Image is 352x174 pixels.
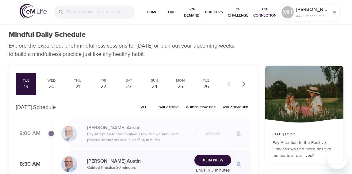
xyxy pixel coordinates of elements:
[296,6,329,13] p: [PERSON_NAME] back East
[16,103,56,111] p: [DATE] Schedule
[44,83,59,90] div: 20
[136,104,151,110] span: All
[16,160,40,168] p: 8:30 AM
[18,83,34,90] div: 19
[18,78,34,83] div: Tue
[70,83,85,90] div: 21
[67,6,135,19] input: Find programs, teachers, etc...
[145,9,159,15] span: Home
[61,126,77,141] img: Jim_Austin_Headshot_min.jpg
[9,42,239,58] p: Explore the expert-led, brief mindfulness sessions for [DATE] or plan out your upcoming weeks to ...
[253,6,276,19] span: The Connection
[198,83,214,90] div: 26
[87,157,189,165] p: [PERSON_NAME] Austin
[202,157,224,164] span: Join Now
[44,78,59,83] div: Wed
[147,83,162,90] div: 24
[231,126,246,141] span: Remind me when a class goes live every Tuesday at 8:00 AM
[96,83,111,90] div: 22
[184,6,200,19] span: On-Demand
[273,140,336,159] p: Pay Attention to the Positive: How can we find more positive moments in our lives?
[87,165,189,171] p: Guided Practice · 30 minutes
[296,13,329,19] p: 4473 Mindful Minutes
[70,78,85,83] div: Thu
[121,78,137,83] div: Sat
[147,78,162,83] div: Sun
[198,78,214,83] div: Tue
[96,78,111,83] div: Fri
[173,83,188,90] div: 25
[184,102,218,112] button: Guided Practice
[194,167,231,174] p: Ends in 3 minutes
[194,155,231,166] button: Join Now
[9,30,86,39] h1: Mindful Daily Schedule
[16,130,40,138] p: 8:00 AM
[159,104,179,110] span: Daily Topic
[156,102,181,112] button: Daily Topic
[231,157,246,172] span: Remind me when a class goes live every Tuesday at 8:30 AM
[205,9,223,15] span: Teachers
[186,104,216,110] span: Guided Practice
[87,131,189,143] p: Pay Attention to the Positive: How can we find more positive moments in our lives? · 14 minutes
[327,149,347,169] iframe: Button to launch messaging window
[134,102,154,112] button: All
[61,156,77,172] img: Jim_Austin_Headshot_min.jpg
[121,83,137,90] div: 23
[87,124,189,131] p: [PERSON_NAME] Austin
[273,132,336,137] p: [DATE] Topic
[173,78,188,83] div: Mon
[20,4,47,18] img: logo
[281,6,294,18] div: MH
[164,9,179,15] span: Live
[228,6,248,19] span: 1% Challenge
[220,102,251,112] button: Ask a Teacher
[223,104,248,110] span: Ask a Teacher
